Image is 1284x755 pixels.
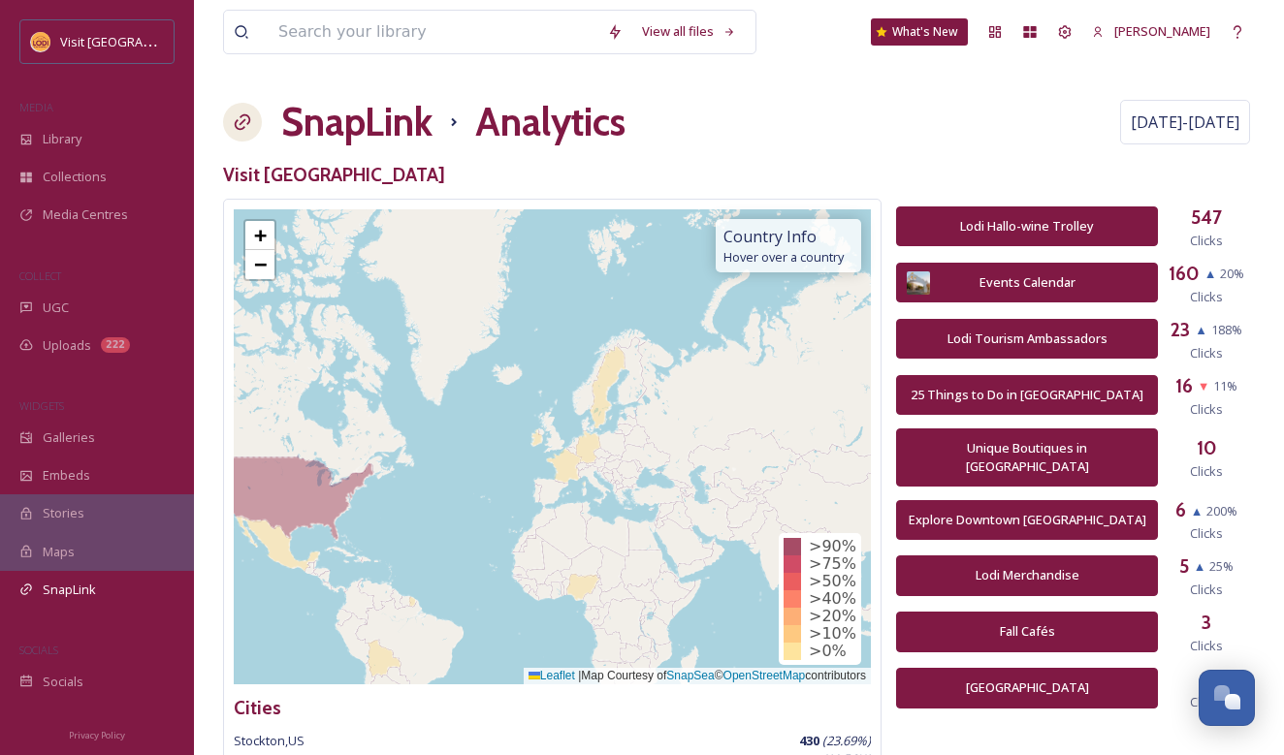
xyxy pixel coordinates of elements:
[43,543,75,561] span: Maps
[871,18,968,46] a: What's New
[896,668,1158,708] button: [GEOGRAPHIC_DATA]
[632,13,746,50] a: View all files
[234,732,305,750] span: Stockton , US
[784,590,856,608] div: >40%
[896,375,1158,415] button: 25 Things to Do in [GEOGRAPHIC_DATA]
[907,678,1147,697] div: [GEOGRAPHIC_DATA]
[940,273,1114,292] div: Events Calendar
[101,337,130,353] div: 222
[43,428,95,447] span: Galleries
[1191,502,1204,519] span: ▲
[1190,400,1223,419] span: Clicks
[907,217,1147,236] div: Lodi Hallo-wine Trolley
[269,11,597,53] input: Search your library
[1213,377,1237,394] span: 11 %
[784,555,856,573] div: >75%
[907,511,1147,529] div: Explore Downtown [GEOGRAPHIC_DATA]
[524,668,871,684] div: Map Courtesy of © contributors
[1211,321,1242,338] span: 188 %
[31,32,50,51] img: Square%20Social%20Visit%20Lodi.png
[784,538,856,555] div: >90%
[529,669,575,682] a: Leaflet
[1197,434,1217,462] h3: 10
[578,669,581,682] span: |
[1194,557,1206,575] span: ▲
[1202,665,1211,693] h3: 2
[1191,204,1222,232] h3: 547
[1171,316,1190,344] h3: 23
[907,386,1147,404] div: 25 Things to Do in [GEOGRAPHIC_DATA]
[896,500,1158,540] button: Explore Downtown [GEOGRAPHIC_DATA]
[896,319,1158,359] button: Lodi Tourism Ambassadors
[784,625,856,643] div: >10%
[1204,265,1217,282] span: ▲
[43,168,107,186] span: Collections
[1169,260,1200,288] h3: 160
[907,330,1147,348] div: Lodi Tourism Ambassadors
[281,93,433,151] a: SnapLink
[1209,557,1234,575] span: 25 %
[1190,288,1223,306] span: Clicks
[19,643,58,657] span: SOCIALS
[245,221,274,250] a: Zoom in
[245,250,274,279] a: Zoom out
[1198,377,1210,394] span: ▼
[43,504,84,522] span: Stories
[1190,693,1223,711] span: Clicks
[1195,321,1207,338] span: ▲
[1175,496,1186,524] h3: 6
[69,722,125,745] a: Privacy Policy
[1190,524,1223,543] span: Clicks
[784,608,856,625] div: >20%
[254,223,267,247] span: +
[43,205,128,224] span: Media Centres
[723,248,853,267] span: Hover over a country
[1190,462,1223,481] span: Clicks
[666,669,714,682] a: SnapSea
[723,225,853,248] span: Country Info
[1206,502,1237,519] span: 200 %
[1190,232,1223,250] span: Clicks
[254,252,267,276] span: −
[1220,265,1244,282] span: 20 %
[896,428,1158,487] button: Unique Boutiques in [GEOGRAPHIC_DATA]
[19,398,64,413] span: WIDGETS
[1202,609,1211,637] h3: 3
[1199,670,1255,726] button: Open Chat
[223,161,1255,189] h3: Visit [GEOGRAPHIC_DATA]
[896,206,1158,246] button: Lodi Hallo-wine Trolley
[723,669,806,682] a: OpenStreetMap
[1179,552,1189,581] h3: 5
[1175,372,1193,400] h3: 16
[43,336,91,355] span: Uploads
[896,263,1158,302] button: Events Calendar
[784,643,856,660] div: >0%
[43,466,90,485] span: Embeds
[1190,344,1223,362] span: Clicks
[69,729,125,741] span: Privacy Policy
[60,32,210,50] span: Visit [GEOGRAPHIC_DATA]
[1190,637,1223,655] span: Clicks
[1131,110,1239,134] span: [DATE] - [DATE]
[19,268,61,283] span: COLLECT
[43,673,83,691] span: Socials
[1082,13,1220,50] a: [PERSON_NAME]
[822,732,871,749] em: ( 23.69 %)
[234,694,281,722] h3: Cities
[1190,581,1223,599] span: Clicks
[907,271,930,295] img: eb0ff84f-6bda-48df-8fd6-ed9836e6574f.jpg
[19,100,53,114] span: MEDIA
[43,299,69,317] span: UGC
[896,555,1158,595] button: Lodi Merchandise
[907,439,1147,476] div: Unique Boutiques in [GEOGRAPHIC_DATA]
[896,612,1158,651] button: Fall Cafés
[907,622,1147,641] div: Fall Cafés
[784,573,856,590] div: >50%
[1114,22,1210,40] span: [PERSON_NAME]
[907,566,1147,584] div: Lodi Merchandise
[43,130,81,148] span: Library
[799,732,819,749] strong: 430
